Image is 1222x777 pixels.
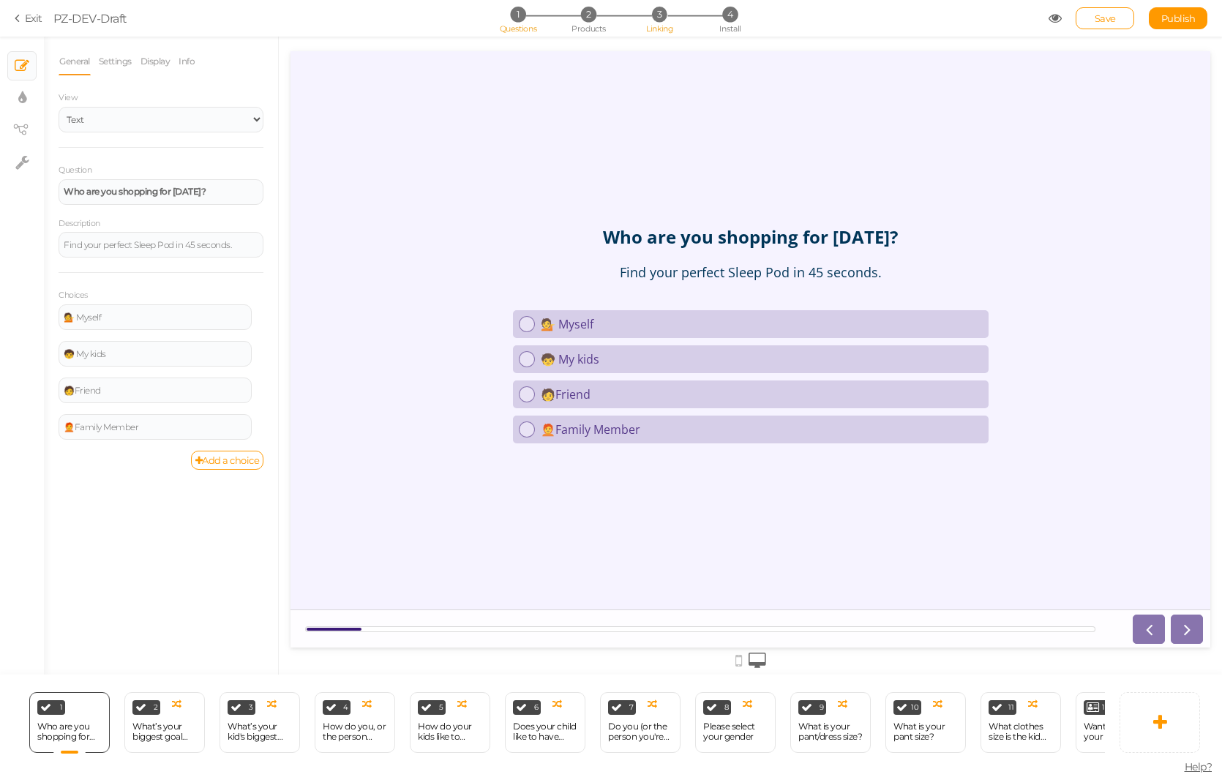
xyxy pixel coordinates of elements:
[885,692,966,753] div: 10 What is your pant size?
[132,721,197,742] div: What’s your biggest goal when it comes to sleep?
[790,692,871,753] div: 9 What is your pant/dress size?
[798,721,863,742] div: What is your pant/dress size?
[439,704,443,711] span: 5
[124,692,205,753] div: 2 What’s your biggest goal when it comes to sleep?
[534,704,539,711] span: 6
[1076,692,1156,753] div: 12 Want to save your results?
[140,48,171,75] a: Display
[1008,704,1013,711] span: 11
[250,370,692,386] div: 🧑‍🦰Family Member
[571,23,606,34] span: Products
[59,219,100,229] label: Description
[1076,7,1134,29] div: Save
[29,692,110,753] div: 1 Who are you shopping for [DATE]?
[343,704,348,711] span: 4
[250,335,692,351] div: 🧑Friend
[646,23,672,34] span: Linking
[418,721,482,742] div: How do your kids like to sleep?
[59,92,78,102] span: View
[59,165,91,176] label: Question
[60,704,63,711] span: 1
[820,704,824,711] span: 9
[626,7,694,22] li: 3 Linking
[98,48,132,75] a: Settings
[724,704,729,711] span: 8
[652,7,667,22] span: 3
[719,23,741,34] span: Install
[250,300,692,316] div: 🧒 My kids
[510,7,525,22] span: 1
[1095,12,1116,24] span: Save
[696,7,764,22] li: 4 Install
[37,721,102,742] div: Who are you shopping for [DATE]?
[191,451,264,470] a: Add a choice
[484,7,552,22] li: 1 Questions
[1185,760,1212,773] span: Help?
[59,48,91,75] a: General
[315,692,395,753] div: 4 How do you, or the person you're shopping for, like to sleep?
[64,241,258,249] div: Find your perfect Sleep Pod in 45 seconds.
[64,350,247,359] div: 🧒 My kids
[608,721,672,742] div: Do you (or the person you're shopping for) like to have your head covered while sleeping?
[64,423,247,432] div: 🧑‍🦰Family Member
[1084,721,1148,742] div: Want to save your results?
[629,704,634,711] span: 7
[228,721,292,742] div: What’s your kid's biggest goal when it comes to sleep?
[555,7,623,22] li: 2 Products
[410,692,490,753] div: 5 How do your kids like to sleep?
[64,313,247,322] div: 💁 Myself
[220,692,300,753] div: 3 What’s your kid's biggest goal when it comes to sleep?
[695,692,776,753] div: 8 Please select your gender
[59,290,88,301] label: Choices
[250,265,692,281] div: 💁 Myself
[64,386,247,395] div: 🧑Friend
[500,23,537,34] span: Questions
[505,692,585,753] div: 6 Does your child like to have their head covered while sleeping?
[154,704,158,711] span: 2
[15,11,42,26] a: Exit
[64,186,206,197] strong: Who are you shopping for [DATE]?
[911,704,918,711] span: 10
[53,10,127,27] div: PZ-DEV-Draft
[703,721,768,742] div: Please select your gender
[581,7,596,22] span: 2
[989,721,1053,742] div: What clothes size is the kid who will use the Sleep Pod?
[981,692,1061,753] div: 11 What clothes size is the kid who will use the Sleep Pod?
[1102,704,1109,711] span: 12
[513,721,577,742] div: Does your child like to have their head covered while sleeping?
[178,48,195,75] a: Info
[600,692,681,753] div: 7 Do you (or the person you're shopping for) like to have your head covered while sleeping?
[1161,12,1196,24] span: Publish
[312,173,607,198] strong: Who are you shopping for [DATE]?
[323,721,387,742] div: How do you, or the person you're shopping for, like to sleep?
[249,704,253,711] span: 3
[329,212,591,230] div: Find your perfect Sleep Pod in 45 seconds.
[893,721,958,742] div: What is your pant size?
[722,7,738,22] span: 4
